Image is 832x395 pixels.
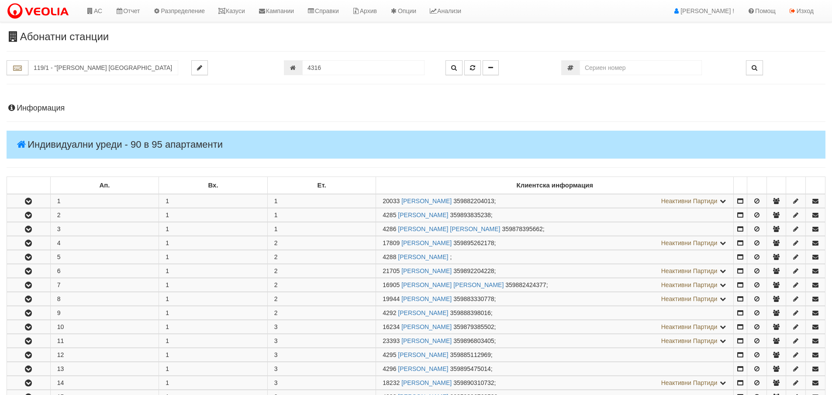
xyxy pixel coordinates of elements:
[50,292,159,306] td: 8
[806,177,825,194] td: : No sort applied, sorting is disabled
[376,208,734,222] td: ;
[376,376,734,390] td: ;
[766,177,786,194] td: : No sort applied, sorting is disabled
[318,182,326,189] b: Ет.
[661,337,718,344] span: Неактивни Партиди
[401,239,452,246] a: [PERSON_NAME]
[398,351,448,358] a: [PERSON_NAME]
[274,309,278,316] span: 2
[274,281,278,288] span: 2
[274,379,278,386] span: 3
[398,253,448,260] a: [PERSON_NAME]
[7,104,825,113] h4: Информация
[159,292,268,306] td: 1
[50,208,159,222] td: 2
[383,211,396,218] span: Партида №
[274,337,278,344] span: 3
[517,182,593,189] b: Клиентска информация
[7,131,825,159] h4: Индивидуални уреди - 90 в 95 апартаменти
[401,267,452,274] a: [PERSON_NAME]
[398,309,448,316] a: [PERSON_NAME]
[450,211,490,218] span: 359893835238
[502,225,542,232] span: 359878395662
[159,348,268,362] td: 1
[383,351,396,358] span: Партида №
[401,197,452,204] a: [PERSON_NAME]
[401,295,452,302] a: [PERSON_NAME]
[398,211,448,218] a: [PERSON_NAME]
[661,239,718,246] span: Неактивни Партиди
[159,222,268,236] td: 1
[50,348,159,362] td: 12
[398,225,500,232] a: [PERSON_NAME] [PERSON_NAME]
[50,194,159,208] td: 1
[376,236,734,250] td: ;
[786,177,806,194] td: : No sort applied, sorting is disabled
[661,379,718,386] span: Неактивни Партиди
[50,177,159,194] td: Ап.: No sort applied, sorting is disabled
[274,351,278,358] span: 3
[505,281,546,288] span: 359882424377
[7,31,825,42] h3: Абонатни станции
[376,250,734,264] td: ;
[383,379,400,386] span: Партида №
[50,362,159,376] td: 13
[661,295,718,302] span: Неактивни Партиди
[50,236,159,250] td: 4
[453,197,494,204] span: 359882204013
[376,264,734,278] td: ;
[159,194,268,208] td: 1
[383,267,400,274] span: Партида №
[159,362,268,376] td: 1
[159,334,268,348] td: 1
[159,306,268,320] td: 1
[734,177,747,194] td: : No sort applied, sorting is disabled
[383,281,400,288] span: Партида №
[274,295,278,302] span: 2
[453,239,494,246] span: 359895262178
[159,264,268,278] td: 1
[7,177,51,194] td: : No sort applied, sorting is disabled
[274,323,278,330] span: 3
[376,306,734,320] td: ;
[274,239,278,246] span: 2
[50,222,159,236] td: 3
[376,348,734,362] td: ;
[401,379,452,386] a: [PERSON_NAME]
[100,182,110,189] b: Ап.
[274,365,278,372] span: 3
[450,309,490,316] span: 359888398016
[453,379,494,386] span: 359890310732
[50,278,159,292] td: 7
[159,376,268,390] td: 1
[376,334,734,348] td: ;
[376,362,734,376] td: ;
[7,2,73,21] img: VeoliaLogo.png
[376,292,734,306] td: ;
[159,250,268,264] td: 1
[453,323,494,330] span: 359879385502
[383,323,400,330] span: Партида №
[383,309,396,316] span: Партида №
[159,320,268,334] td: 1
[50,334,159,348] td: 11
[28,60,178,75] input: Абонатна станция
[401,323,452,330] a: [PERSON_NAME]
[376,177,734,194] td: Клиентска информация: No sort applied, sorting is disabled
[580,60,702,75] input: Сериен номер
[661,323,718,330] span: Неактивни Партиди
[159,236,268,250] td: 1
[267,177,376,194] td: Ет.: No sort applied, sorting is disabled
[401,337,452,344] a: [PERSON_NAME]
[661,267,718,274] span: Неактивни Партиди
[450,365,490,372] span: 359895475014
[50,376,159,390] td: 14
[302,60,425,75] input: Партида №
[398,365,448,372] a: [PERSON_NAME]
[376,222,734,236] td: ;
[50,264,159,278] td: 6
[274,211,278,218] span: 1
[383,225,396,232] span: Партида №
[274,197,278,204] span: 1
[661,281,718,288] span: Неактивни Партиди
